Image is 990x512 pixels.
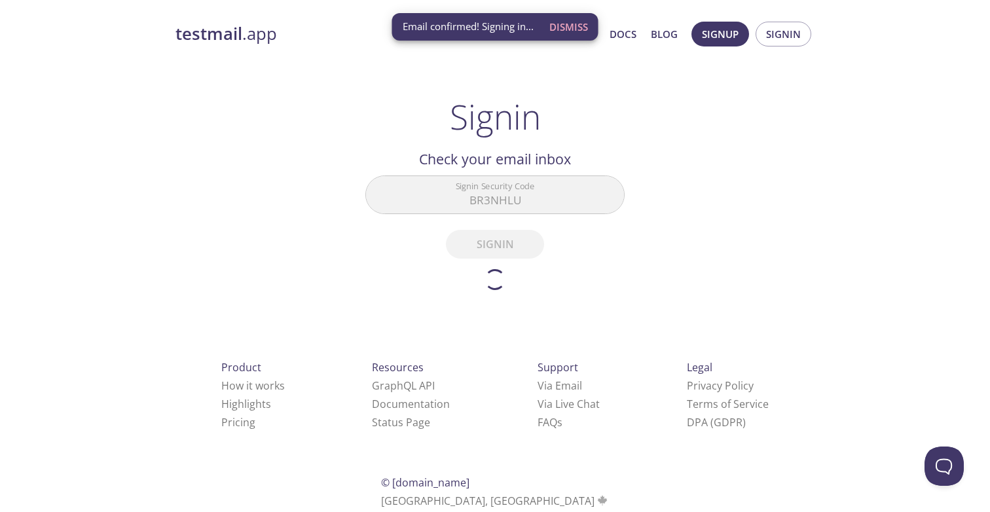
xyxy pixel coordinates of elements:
strong: testmail [175,22,242,45]
a: Blog [651,26,678,43]
a: Via Email [538,378,582,393]
a: GraphQL API [372,378,435,393]
h1: Signin [450,97,541,136]
a: Documentation [372,397,450,411]
a: Docs [610,26,636,43]
a: Pricing [221,415,255,430]
button: Dismiss [544,14,593,39]
a: FAQ [538,415,562,430]
button: Signin [756,22,811,46]
a: DPA (GDPR) [687,415,746,430]
a: Terms of Service [687,397,769,411]
a: Privacy Policy [687,378,754,393]
span: Support [538,360,578,375]
a: Via Live Chat [538,397,600,411]
button: Signup [691,22,749,46]
a: Status Page [372,415,430,430]
span: © [DOMAIN_NAME] [381,475,469,490]
span: Product [221,360,261,375]
span: Dismiss [549,18,588,35]
h2: Check your email inbox [365,148,625,170]
span: Email confirmed! Signing in... [403,20,534,33]
span: [GEOGRAPHIC_DATA], [GEOGRAPHIC_DATA] [381,494,610,508]
span: Resources [372,360,424,375]
a: Highlights [221,397,271,411]
a: testmail.app [175,23,483,45]
span: Legal [687,360,712,375]
span: Signup [702,26,739,43]
a: How it works [221,378,285,393]
iframe: Help Scout Beacon - Open [925,447,964,486]
span: Signin [766,26,801,43]
span: s [557,415,562,430]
